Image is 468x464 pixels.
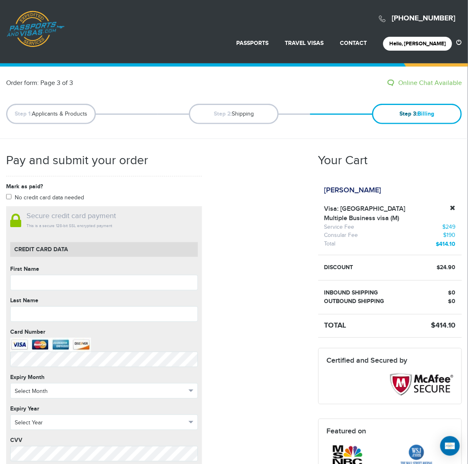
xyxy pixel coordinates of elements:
[10,297,198,305] label: Last Name
[10,328,198,336] label: Card Number
[324,263,408,270] h5: DISCOUNT
[15,419,186,427] span: Select Year
[437,264,456,271] strong: $24.90
[372,104,462,124] span: Billing
[390,373,453,396] img: Mcaffee
[10,338,91,352] img: We accept: Visa, Master, Discover, American Express
[436,241,456,248] strong: $414.10
[6,104,96,124] span: Applicants & Products
[327,357,453,365] h4: Certified and Secured by
[189,104,279,124] span: Shipping
[10,265,198,273] label: First Name
[10,373,198,381] label: Expiry Month
[236,40,268,47] a: Passports
[324,240,408,248] div: Total
[448,298,456,305] strong: $0
[27,212,116,220] span: Secure credit card payment
[318,153,368,168] h2: Your Cart
[10,415,198,430] button: Select Year
[392,14,455,23] a: [PHONE_NUMBER]
[27,223,112,228] span: This is a secure 128-bit SSL encrypted payment
[7,11,64,47] a: Passports & [DOMAIN_NAME]
[15,194,84,201] span: No credit card data needed
[420,232,456,240] div: $190
[10,383,198,399] button: Select Month
[10,436,198,444] label: CVV
[440,436,460,456] div: Open Intercom Messenger
[157,210,198,219] table: Click to Verify - This site chose GeoTrust SSL for secure e-commerce and confidential communicati...
[6,153,148,168] h2: Pay and submit your order
[324,232,408,240] div: Consular Fee
[324,297,408,304] h5: Outbound shipping
[318,186,388,195] div: [PERSON_NAME]
[15,110,32,117] a: Step 1:
[10,405,198,413] label: Expiry Year
[420,223,456,232] div: $249
[327,427,453,435] h4: Featured on
[340,40,367,47] a: Contact
[15,387,186,395] span: Select Month
[399,110,417,117] a: Step 3:
[324,205,408,223] strong: Visa: [GEOGRAPHIC_DATA] Multiple Business visa (M)
[324,289,408,296] h5: Inbound shipping
[6,183,202,191] label: Mark as paid?
[388,79,462,88] a: Online Chat Available
[389,40,446,47] a: Hello, [PERSON_NAME]
[285,40,324,47] a: Travel Visas
[10,242,198,257] h4: Credit Card data
[431,321,456,330] strong: $414.10
[214,110,232,117] a: Step 2:
[318,322,406,330] h5: Total
[324,223,408,232] div: Service Fee
[448,289,456,296] strong: $0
